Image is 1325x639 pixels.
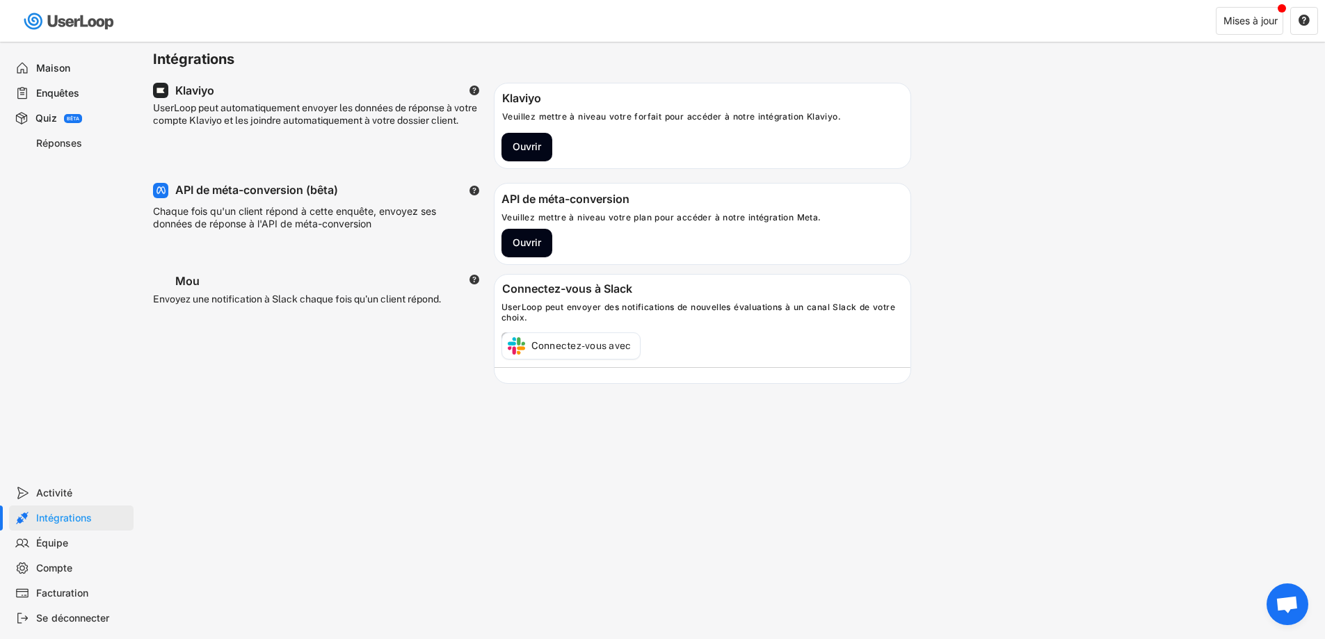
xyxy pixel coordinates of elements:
text:  [1299,14,1310,26]
font: Veuillez mettre à niveau votre forfait pour accéder à notre intégration Klaviyo. [502,111,841,122]
div: Ouvrir le chat [1267,583,1308,625]
font: Maison [36,62,70,74]
font: Facturation [36,587,88,599]
button:  [469,185,480,196]
font: Activité [36,487,72,499]
button:  [469,274,480,285]
font: Mises à jour [1223,15,1278,26]
button: Ouvrir [501,229,552,257]
font: Enquêtes [36,87,79,99]
button:  [469,85,480,96]
img: Facebook%20Logo.png [156,185,166,195]
font: Connectez-vous à Slack [502,282,632,296]
font: Ouvrir [513,140,541,152]
text:  [469,85,479,96]
text:  [469,185,479,196]
font: Chaque fois qu'un client répond à cette enquête, envoyez ses données de réponse à l'API de méta-c... [153,205,439,229]
font: Klaviyo [502,91,541,105]
font: UserLoop peut automatiquement envoyer les données de réponse à votre compte Klaviyo et les joindr... [153,102,479,126]
font: Intégrations [36,512,92,524]
font: Compte [36,562,72,574]
font: Connectez-vous avec [531,340,632,351]
font: Veuillez mettre à niveau votre plan pour accéder à notre intégration Meta. [501,212,821,223]
text:  [469,273,479,284]
font: Réponses [36,137,82,149]
font: Ouvrir [513,236,541,248]
font: API de méta-conversion [501,192,629,206]
font: BÊTA [67,115,79,122]
img: userloop-logo-01.svg [21,7,119,35]
img: slack.svg [508,337,525,355]
font: Quiz [35,112,57,124]
font: UserLoop peut envoyer des notifications de nouvelles évaluations à un canal Slack de votre choix. [501,302,898,323]
font: API de méta-conversion (bêta) [175,183,338,197]
font: Envoyez une notification à Slack chaque fois qu'un client répond. [153,293,441,305]
button:  [1298,15,1310,27]
font: Se déconnecter [36,612,109,624]
button: Ouvrir [501,133,552,161]
font: Équipe [36,537,68,549]
font: Mou [175,274,200,288]
font: Intégrations [153,51,234,67]
font: Klaviyo [175,83,214,97]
